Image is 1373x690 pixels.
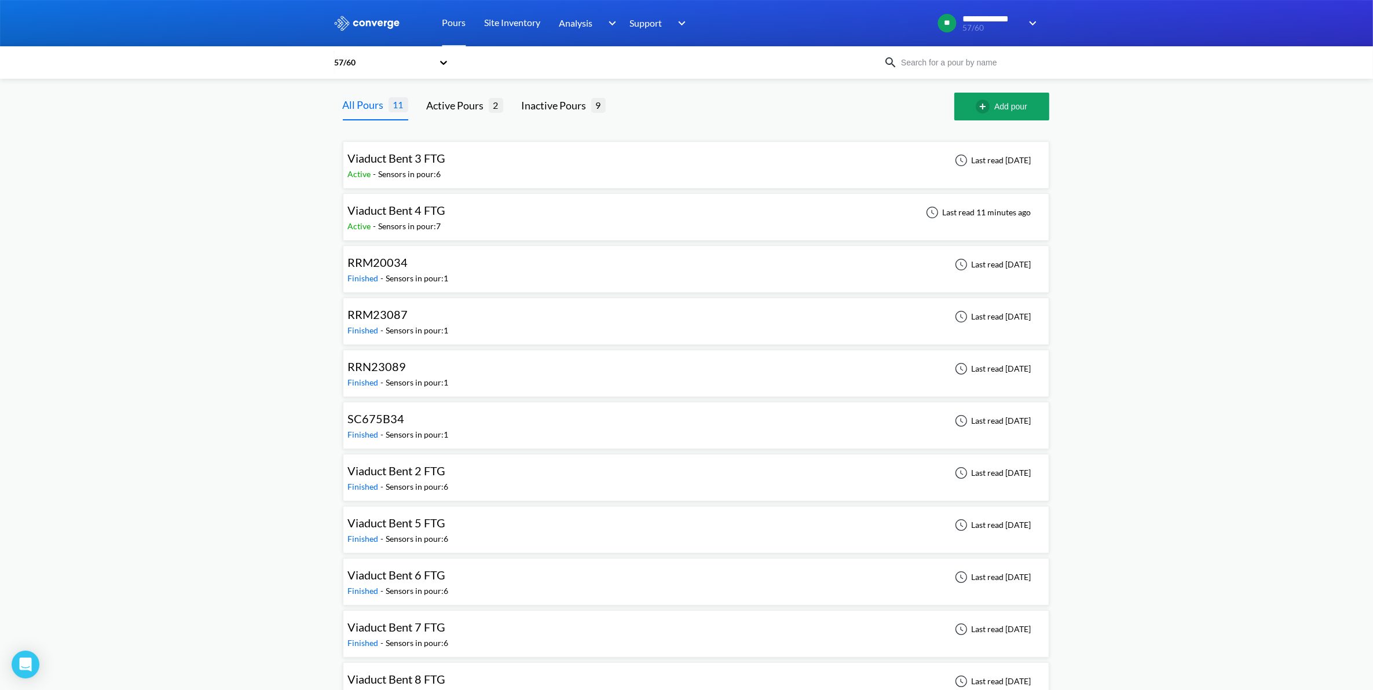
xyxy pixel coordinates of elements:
div: Sensors in pour: 1 [386,272,449,285]
span: Support [630,16,662,30]
div: Last read [DATE] [949,362,1035,376]
a: Viaduct Bent 6 FTGFinished-Sensors in pour:6Last read [DATE] [343,571,1049,581]
a: Viaduct Bent 7 FTGFinished-Sensors in pour:6Last read [DATE] [343,623,1049,633]
span: RRN23089 [348,359,407,373]
div: Last read [DATE] [949,674,1035,688]
a: Viaduct Bent 5 FTGFinished-Sensors in pour:6Last read [DATE] [343,519,1049,529]
div: Last read [DATE] [949,622,1035,636]
a: RRN23089Finished-Sensors in pour:1Last read [DATE] [343,363,1049,373]
span: Viaduct Bent 7 FTG [348,620,446,634]
span: SC675B34 [348,412,405,425]
div: Last read [DATE] [949,310,1035,324]
div: Sensors in pour: 1 [386,324,449,337]
span: Viaduct Bent 4 FTG [348,203,446,217]
span: - [381,586,386,596]
span: - [381,325,386,335]
div: Last read [DATE] [949,153,1035,167]
a: Viaduct Bent 8 FTGFinished-Sensors in pour:6Last read [DATE] [343,676,1049,685]
div: All Pours [343,97,389,113]
span: Finished [348,430,381,439]
img: logo_ewhite.svg [334,16,401,31]
div: Open Intercom Messenger [12,651,39,678]
span: Viaduct Bent 2 FTG [348,464,446,478]
a: Viaduct Bent 4 FTGActive-Sensors in pour:7Last read 11 minutes ago [343,207,1049,216]
span: Analysis [559,16,593,30]
div: Sensors in pour: 6 [379,168,441,181]
div: Last read 11 minutes ago [920,205,1035,219]
span: Active [348,169,374,179]
span: - [381,273,386,283]
div: Sensors in pour: 6 [386,637,449,649]
div: 57/60 [334,56,433,69]
div: Sensors in pour: 6 [386,480,449,493]
div: Last read [DATE] [949,258,1035,271]
span: 9 [591,98,606,112]
input: Search for a pour by name [898,56,1038,69]
div: Active Pours [427,97,489,113]
span: - [374,221,379,231]
span: Finished [348,638,381,648]
span: - [381,638,386,648]
a: SC675B34Finished-Sensors in pour:1Last read [DATE] [343,415,1049,425]
a: RRM23087Finished-Sensors in pour:1Last read [DATE] [343,311,1049,321]
div: Last read [DATE] [949,414,1035,428]
span: Viaduct Bent 6 FTG [348,568,446,582]
span: Viaduct Bent 8 FTG [348,672,446,686]
span: - [381,534,386,544]
a: Viaduct Bent 3 FTGActive-Sensors in pour:6Last read [DATE] [343,155,1049,164]
span: RRM23087 [348,307,408,321]
img: add-circle-outline.svg [976,100,994,113]
div: Last read [DATE] [949,518,1035,532]
span: Finished [348,586,381,596]
span: - [381,482,386,491]
a: Viaduct Bent 2 FTGFinished-Sensors in pour:6Last read [DATE] [343,467,1049,477]
span: - [381,430,386,439]
span: Finished [348,273,381,283]
span: Viaduct Bent 5 FTG [348,516,446,530]
img: downArrow.svg [1021,16,1040,30]
div: Sensors in pour: 1 [386,376,449,389]
span: - [374,169,379,179]
div: Sensors in pour: 6 [386,533,449,545]
div: Sensors in pour: 1 [386,428,449,441]
div: Sensors in pour: 6 [386,585,449,597]
div: Sensors in pour: 7 [379,220,441,233]
span: Finished [348,534,381,544]
span: 11 [389,97,408,112]
img: icon-search.svg [884,56,898,69]
div: Inactive Pours [522,97,591,113]
div: Last read [DATE] [949,570,1035,584]
span: - [381,377,386,387]
a: RRM20034Finished-Sensors in pour:1Last read [DATE] [343,259,1049,269]
div: Last read [DATE] [949,466,1035,480]
img: downArrow.svg [671,16,689,30]
span: Finished [348,325,381,335]
span: Finished [348,482,381,491]
img: downArrow.svg [601,16,619,30]
span: 2 [489,98,503,112]
span: Active [348,221,374,231]
span: Viaduct Bent 3 FTG [348,151,446,165]
span: RRM20034 [348,255,408,269]
span: 57/60 [963,24,1021,32]
button: Add pour [954,93,1049,120]
span: Finished [348,377,381,387]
